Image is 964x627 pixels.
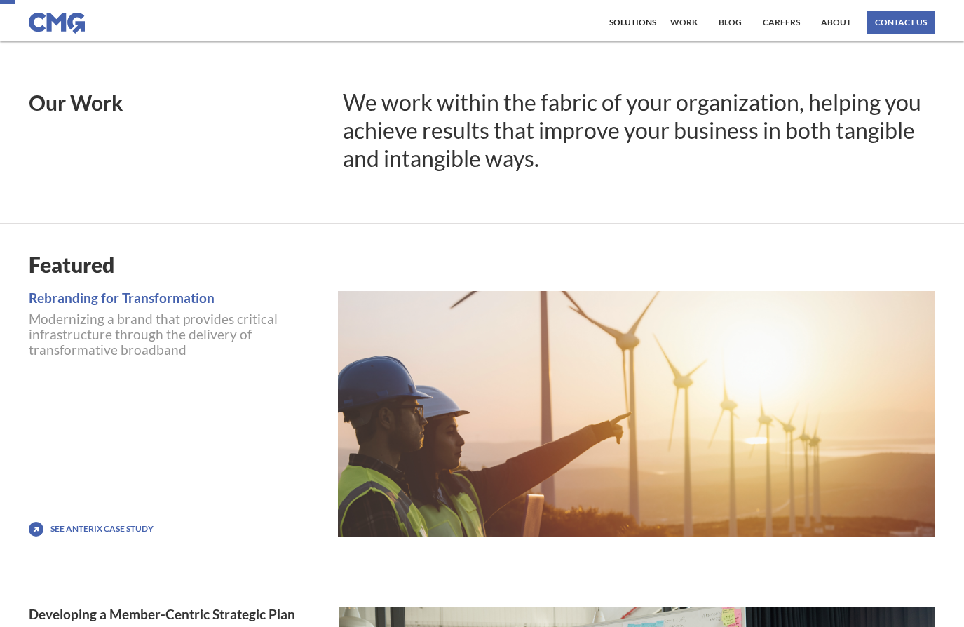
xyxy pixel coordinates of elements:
[667,11,701,34] a: work
[50,524,154,534] a: See Anterix Case Study
[715,11,745,34] a: Blog
[29,13,85,34] img: CMG logo in blue.
[29,607,327,621] a: Developing a Member-Centric Strategic Plan
[875,18,927,27] div: contact us
[29,522,43,537] img: icon with arrow pointing up and to the right.
[29,311,324,358] p: Modernizing a brand that provides critical infrastructure through the delivery of transformative ...
[29,92,325,113] h1: Our Work
[343,88,935,173] h1: We work within the fabric of your organization, helping you achieve results that improve your bus...
[609,18,656,27] div: Solutions
[817,11,855,34] a: About
[29,291,324,304] a: Rebranding for Transformation
[29,252,935,277] h1: Featured
[759,11,803,34] a: Careers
